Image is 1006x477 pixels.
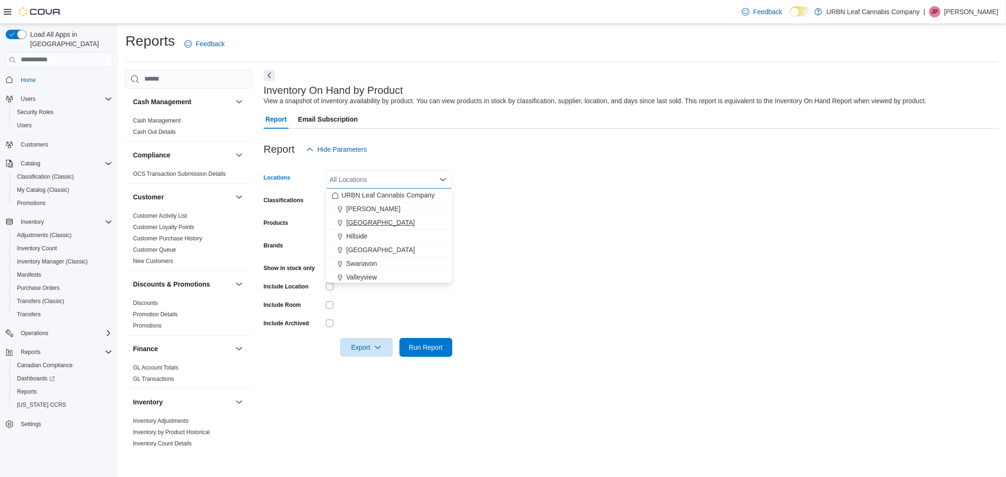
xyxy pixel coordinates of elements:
[17,419,45,430] a: Settings
[341,190,435,200] span: URBN Leaf Cannabis Company
[133,440,192,447] span: Inventory Count Details
[133,246,176,254] span: Customer Queue
[17,74,112,86] span: Home
[133,322,162,329] span: Promotions
[133,311,178,318] span: Promotion Details
[753,7,782,16] span: Feedback
[181,34,228,53] a: Feedback
[17,271,41,279] span: Manifests
[133,364,178,371] a: GL Account Totals
[133,280,210,289] h3: Discounts & Promotions
[326,189,452,366] div: Choose from the following options
[133,192,164,202] h3: Customer
[346,245,415,255] span: [GEOGRAPHIC_DATA]
[133,129,176,135] a: Cash Out Details
[133,224,194,230] a: Customer Loyalty Points
[21,218,44,226] span: Inventory
[9,229,116,242] button: Adjustments (Classic)
[133,150,170,160] h3: Compliance
[264,283,308,290] label: Include Location
[346,272,377,282] span: Valleyview
[125,362,252,388] div: Finance
[133,364,178,371] span: GL Account Totals
[233,149,245,161] button: Compliance
[17,401,66,409] span: [US_STATE] CCRS
[17,186,69,194] span: My Catalog (Classic)
[264,264,315,272] label: Show in stock only
[13,243,112,254] span: Inventory Count
[13,197,50,209] a: Promotions
[13,184,73,196] a: My Catalog (Classic)
[13,107,57,118] a: Security Roles
[133,97,191,107] h3: Cash Management
[17,346,112,358] span: Reports
[326,202,452,216] button: [PERSON_NAME]
[346,204,400,214] span: [PERSON_NAME]
[439,176,447,183] button: Close list of options
[326,230,452,243] button: Hillside
[133,212,187,220] span: Customer Activity List
[944,6,998,17] p: [PERSON_NAME]
[133,440,192,447] a: Inventory Count Details
[17,311,41,318] span: Transfers
[9,170,116,183] button: Classification (Classic)
[21,76,36,84] span: Home
[326,189,452,202] button: URBN Leaf Cannabis Company
[133,213,187,219] a: Customer Activity List
[13,171,78,182] a: Classification (Classic)
[133,150,232,160] button: Compliance
[790,7,810,16] input: Dark Mode
[9,242,116,255] button: Inventory Count
[266,110,287,129] span: Report
[9,372,116,385] a: Dashboards
[13,230,112,241] span: Adjustments (Classic)
[326,216,452,230] button: [GEOGRAPHIC_DATA]
[21,141,48,148] span: Customers
[13,386,112,397] span: Reports
[13,360,76,371] a: Canadian Compliance
[2,157,116,170] button: Catalog
[21,420,41,428] span: Settings
[399,338,452,357] button: Run Report
[264,320,309,327] label: Include Archived
[17,93,112,105] span: Users
[9,295,116,308] button: Transfers (Classic)
[133,344,232,354] button: Finance
[21,160,40,167] span: Catalog
[133,418,189,424] a: Inventory Adjustments
[133,428,210,436] span: Inventory by Product Historical
[13,197,112,209] span: Promotions
[133,299,158,307] span: Discounts
[19,7,61,16] img: Cova
[21,95,35,103] span: Users
[133,376,174,382] a: GL Transactions
[9,268,116,281] button: Manifests
[17,122,32,129] span: Users
[409,343,443,352] span: Run Report
[2,73,116,87] button: Home
[13,171,112,182] span: Classification (Classic)
[302,140,371,159] button: Hide Parameters
[133,258,173,264] a: New Customers
[13,184,112,196] span: My Catalog (Classic)
[196,39,224,49] span: Feedback
[326,243,452,257] button: [GEOGRAPHIC_DATA]
[17,216,112,228] span: Inventory
[17,139,112,150] span: Customers
[13,296,112,307] span: Transfers (Classic)
[125,210,252,271] div: Customer
[9,197,116,210] button: Promotions
[133,322,162,329] a: Promotions
[9,385,116,398] button: Reports
[13,386,41,397] a: Reports
[346,338,387,357] span: Export
[21,329,49,337] span: Operations
[13,230,75,241] a: Adjustments (Classic)
[17,328,52,339] button: Operations
[827,6,920,17] p: URBN Leaf Cannabis Company
[233,279,245,290] button: Discounts & Promotions
[17,258,88,265] span: Inventory Manager (Classic)
[738,2,786,21] a: Feedback
[340,338,393,357] button: Export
